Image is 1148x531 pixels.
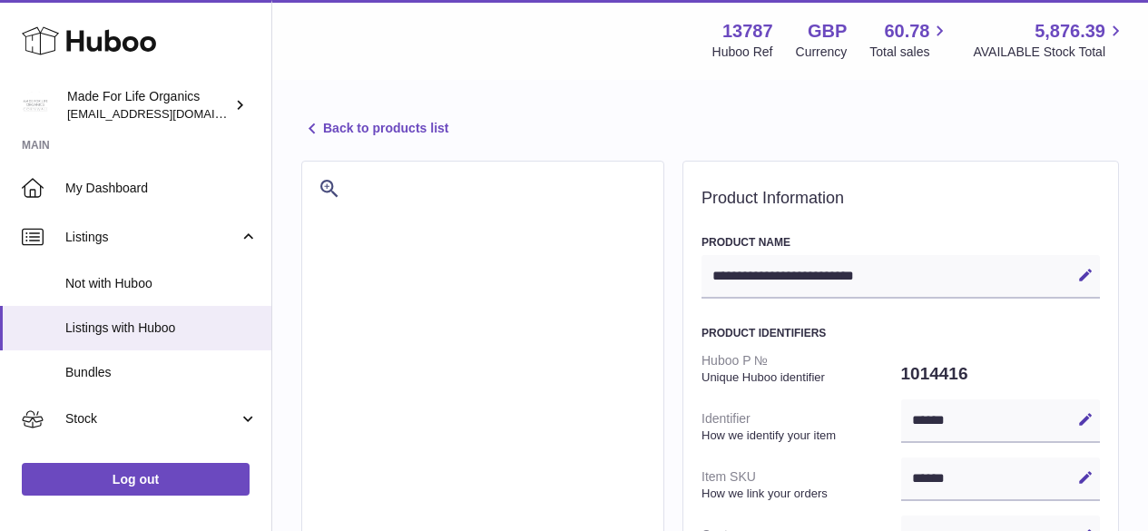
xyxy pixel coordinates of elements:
span: Not with Huboo [65,275,258,292]
strong: GBP [808,19,847,44]
strong: How we identify your item [702,428,897,444]
span: Stock [65,410,239,428]
span: Total sales [869,44,950,61]
a: Back to products list [301,118,448,140]
h2: Product Information [702,189,1100,209]
strong: How we link your orders [702,486,897,502]
span: 60.78 [884,19,929,44]
span: [EMAIL_ADDRESS][DOMAIN_NAME] [67,106,267,121]
a: Log out [22,463,250,496]
a: 5,876.39 AVAILABLE Stock Total [973,19,1126,61]
span: AVAILABLE Stock Total [973,44,1126,61]
h3: Product Identifiers [702,326,1100,340]
a: 60.78 Total sales [869,19,950,61]
div: Huboo Ref [712,44,773,61]
dd: 1014416 [901,355,1101,393]
span: 5,876.39 [1035,19,1105,44]
span: Listings with Huboo [65,320,258,337]
dt: Huboo P № [702,345,901,392]
span: Listings [65,229,239,246]
dt: Identifier [702,403,901,450]
h3: Product Name [702,235,1100,250]
div: Currency [796,44,848,61]
img: internalAdmin-13787@internal.huboo.com [22,92,49,119]
strong: Unique Huboo identifier [702,369,897,386]
strong: 13787 [722,19,773,44]
span: Bundles [65,364,258,381]
dt: Item SKU [702,461,901,508]
div: Made For Life Organics [67,88,231,123]
span: My Dashboard [65,180,258,197]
